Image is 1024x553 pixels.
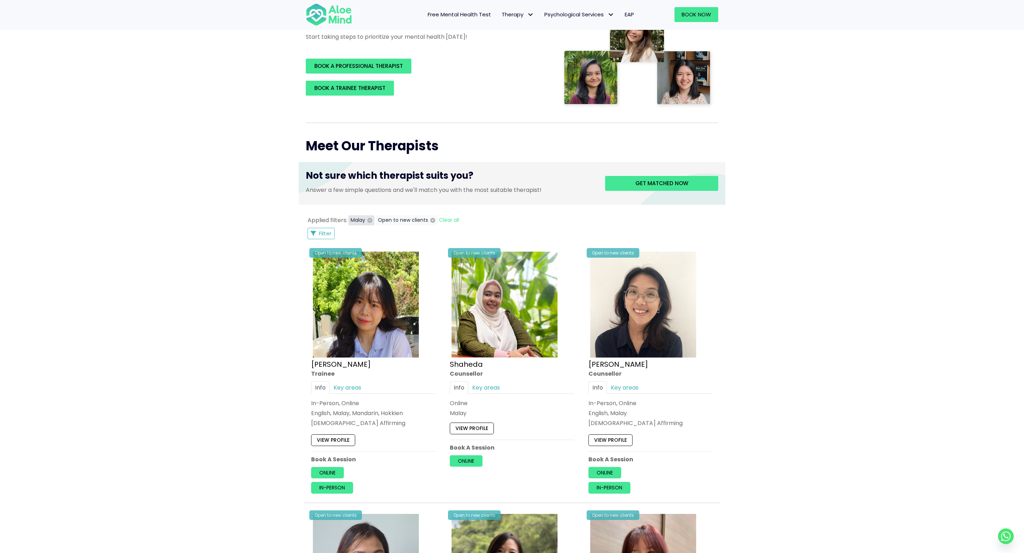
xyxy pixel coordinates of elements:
[311,435,355,446] a: View profile
[588,409,713,417] p: English, Malay
[590,252,696,358] img: Emelyne Counsellor
[314,62,403,70] span: BOOK A PROFESSIONAL THERAPIST
[311,359,371,369] a: [PERSON_NAME]
[450,444,574,452] p: Book A Session
[306,169,594,186] h3: Not sure which therapist suits you?
[588,435,633,446] a: View profile
[587,248,639,258] div: Open to new clients
[468,381,504,394] a: Key areas
[450,381,468,394] a: Info
[330,381,365,394] a: Key areas
[311,467,344,478] a: Online
[450,455,482,467] a: Online
[625,11,634,18] span: EAP
[311,399,436,407] div: In-Person, Online
[306,186,594,194] p: Answer a few simple questions and we'll match you with the most suitable therapist!
[311,381,330,394] a: Info
[311,455,436,463] p: Book A Session
[428,11,491,18] span: Free Mental Health Test
[311,409,436,417] p: English, Malay, Mandarin, Hokkien
[306,59,411,74] a: BOOK A PROFESSIONAL THERAPIST
[306,137,439,155] span: Meet Our Therapists
[605,176,718,191] a: Get matched now
[539,7,619,22] a: Psychological ServicesPsychological Services: submenu
[306,33,548,41] p: Start taking steps to prioritize your mental health [DATE]!
[674,7,718,22] a: Book Now
[588,482,630,494] a: In-person
[450,423,494,434] a: View profile
[606,10,616,20] span: Psychological Services: submenu
[998,528,1014,544] a: Whatsapp
[450,409,574,417] p: Malay
[311,370,436,378] div: Trainee
[448,510,501,520] div: Open to new clients
[450,359,483,369] a: Shaheda
[544,11,614,18] span: Psychological Services
[450,370,574,378] div: Counsellor
[422,7,496,22] a: Free Mental Health Test
[311,482,353,494] a: In-person
[607,381,642,394] a: Key areas
[682,11,711,18] span: Book Now
[313,252,419,358] img: Aloe Mind Profile Pic – Christie Yong Kar Xin
[439,215,459,225] button: Clear all
[319,230,331,237] span: Filter
[309,510,362,520] div: Open to new clients
[308,228,335,239] button: Filter Listings
[588,359,648,369] a: [PERSON_NAME]
[496,7,539,22] a: TherapyTherapy: submenu
[309,248,362,258] div: Open to new clients
[452,252,558,358] img: Shaheda Counsellor
[376,215,437,225] button: Open to new clients
[361,7,639,22] nav: Menu
[306,3,352,26] img: Aloe mind Logo
[588,370,713,378] div: Counsellor
[348,215,374,225] button: Malay
[314,84,385,92] span: BOOK A TRAINEE THERAPIST
[588,381,607,394] a: Info
[450,399,574,407] div: Online
[588,455,713,463] p: Book A Session
[306,81,394,96] a: BOOK A TRAINEE THERAPIST
[308,216,347,224] span: Applied filters:
[448,248,501,258] div: Open to new clients
[619,7,639,22] a: EAP
[588,399,713,407] div: In-Person, Online
[588,467,621,478] a: Online
[311,419,436,428] div: [DEMOGRAPHIC_DATA] Affirming
[587,510,639,520] div: Open to new clients
[502,11,534,18] span: Therapy
[635,179,688,187] span: Get matched now
[525,10,535,20] span: Therapy: submenu
[588,419,713,428] div: [DEMOGRAPHIC_DATA] Affirming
